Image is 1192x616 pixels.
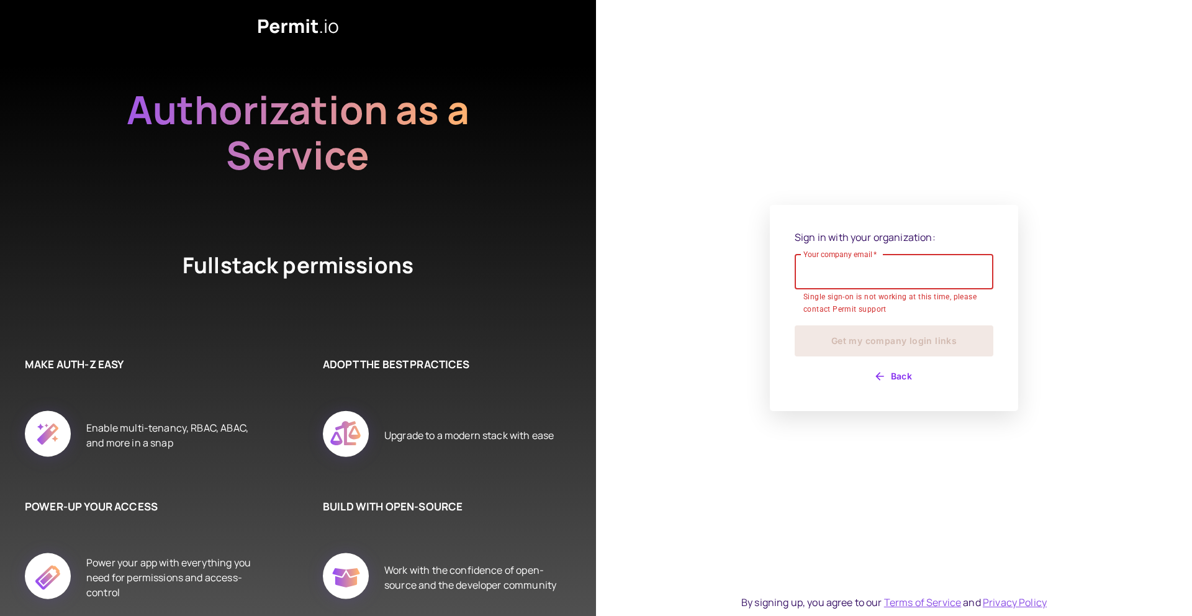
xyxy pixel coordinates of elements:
[795,325,993,356] button: Get my company login links
[86,539,261,616] div: Power your app with everything you need for permissions and access-control
[87,87,509,189] h2: Authorization as a Service
[741,595,1047,610] div: By signing up, you agree to our and
[795,366,993,386] button: Back
[384,397,554,474] div: Upgrade to a modern stack with ease
[137,250,459,307] h4: Fullstack permissions
[884,596,961,609] a: Terms of Service
[25,356,261,373] h6: MAKE AUTH-Z EASY
[803,291,985,316] p: Single sign-on is not working at this time, please contact Permit support
[323,356,559,373] h6: ADOPT THE BEST PRACTICES
[323,499,559,515] h6: BUILD WITH OPEN-SOURCE
[795,230,993,245] p: Sign in with your organization:
[803,249,877,260] label: Your company email
[983,596,1047,609] a: Privacy Policy
[384,539,559,616] div: Work with the confidence of open-source and the developer community
[86,397,261,474] div: Enable multi-tenancy, RBAC, ABAC, and more in a snap
[25,499,261,515] h6: POWER-UP YOUR ACCESS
